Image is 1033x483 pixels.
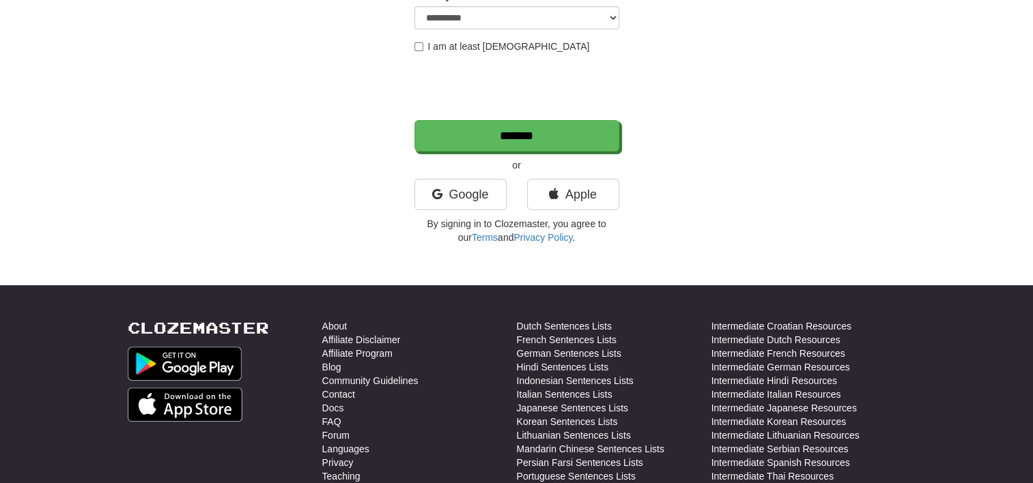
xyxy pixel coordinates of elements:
[517,333,617,347] a: French Sentences Lists
[414,179,507,210] a: Google
[414,60,622,113] iframe: reCAPTCHA
[472,232,498,243] a: Terms
[322,442,369,456] a: Languages
[517,469,636,483] a: Portuguese Sentences Lists
[711,428,860,442] a: Intermediate Lithuanian Resources
[414,158,619,172] p: or
[517,456,643,469] a: Persian Farsi Sentences Lists
[322,469,360,483] a: Teaching
[517,374,634,387] a: Indonesian Sentences Lists
[711,456,850,469] a: Intermediate Spanish Resources
[128,387,243,422] img: Get it on App Store
[322,319,348,333] a: About
[517,347,621,360] a: German Sentences Lists
[711,387,841,401] a: Intermediate Italian Resources
[128,347,242,381] img: Get it on Google Play
[711,360,850,374] a: Intermediate German Resources
[322,401,344,415] a: Docs
[322,360,341,374] a: Blog
[517,415,618,428] a: Korean Sentences Lists
[517,442,664,456] a: Mandarin Chinese Sentences Lists
[711,374,837,387] a: Intermediate Hindi Resources
[711,333,840,347] a: Intermediate Dutch Resources
[517,360,609,374] a: Hindi Sentences Lists
[711,415,847,428] a: Intermediate Korean Resources
[322,374,419,387] a: Community Guidelines
[414,42,423,51] input: I am at least [DEMOGRAPHIC_DATA]
[322,428,350,442] a: Forum
[322,387,355,401] a: Contact
[322,415,341,428] a: FAQ
[414,217,619,244] p: By signing in to Clozemaster, you agree to our and .
[322,347,393,360] a: Affiliate Program
[517,319,612,333] a: Dutch Sentences Lists
[517,401,628,415] a: Japanese Sentences Lists
[711,401,857,415] a: Intermediate Japanese Resources
[513,232,572,243] a: Privacy Policy
[414,40,590,53] label: I am at least [DEMOGRAPHIC_DATA]
[711,442,849,456] a: Intermediate Serbian Resources
[711,319,851,333] a: Intermediate Croatian Resources
[527,179,619,210] a: Apple
[517,387,612,401] a: Italian Sentences Lists
[322,333,401,347] a: Affiliate Disclaimer
[128,319,269,336] a: Clozemaster
[322,456,354,469] a: Privacy
[711,347,845,360] a: Intermediate French Resources
[517,428,631,442] a: Lithuanian Sentences Lists
[711,469,834,483] a: Intermediate Thai Resources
